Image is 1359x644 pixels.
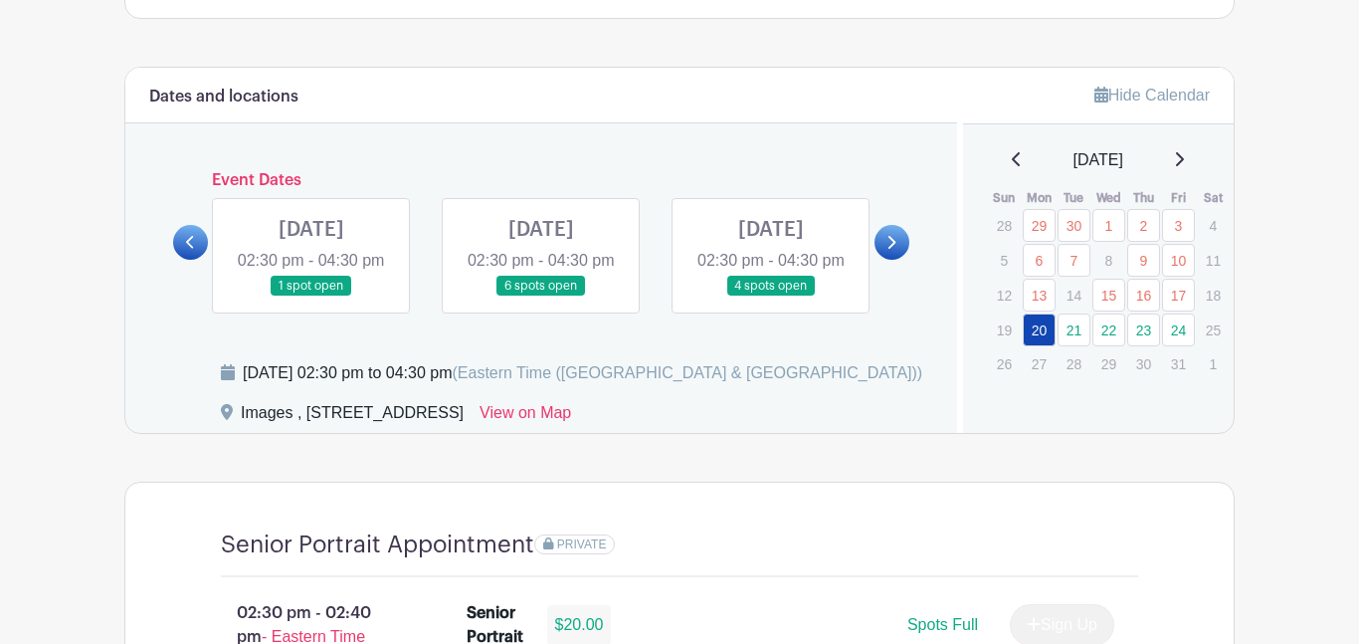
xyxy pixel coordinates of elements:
[1092,279,1125,312] a: 15
[1197,245,1230,276] p: 11
[1161,188,1196,208] th: Fri
[1162,209,1195,242] a: 3
[452,364,922,381] span: (Eastern Time ([GEOGRAPHIC_DATA] & [GEOGRAPHIC_DATA]))
[1073,148,1123,172] span: [DATE]
[149,88,298,107] h6: Dates and locations
[1197,315,1230,345] p: 25
[1162,244,1195,277] a: 10
[241,401,464,433] div: Images , [STREET_ADDRESS]
[1127,314,1160,346] a: 23
[1023,209,1056,242] a: 29
[1127,348,1160,379] p: 30
[1058,209,1090,242] a: 30
[1023,244,1056,277] a: 6
[1127,209,1160,242] a: 2
[1094,87,1210,104] a: Hide Calendar
[988,315,1021,345] p: 19
[221,531,534,559] h4: Senior Portrait Appointment
[1197,348,1230,379] p: 1
[1162,314,1195,346] a: 24
[1091,188,1126,208] th: Wed
[988,348,1021,379] p: 26
[1126,188,1161,208] th: Thu
[1162,348,1195,379] p: 31
[1197,210,1230,241] p: 4
[1092,245,1125,276] p: 8
[1092,209,1125,242] a: 1
[1023,314,1056,346] a: 20
[1092,314,1125,346] a: 22
[1058,314,1090,346] a: 21
[1058,348,1090,379] p: 28
[1057,188,1091,208] th: Tue
[1022,188,1057,208] th: Mon
[1127,279,1160,312] a: 16
[1023,279,1056,312] a: 13
[988,210,1021,241] p: 28
[208,171,874,190] h6: Event Dates
[1058,244,1090,277] a: 7
[1023,348,1056,379] p: 27
[1127,244,1160,277] a: 9
[1162,279,1195,312] a: 17
[1058,280,1090,311] p: 14
[988,280,1021,311] p: 12
[557,537,607,551] span: PRIVATE
[988,245,1021,276] p: 5
[480,401,571,433] a: View on Map
[1092,348,1125,379] p: 29
[1197,280,1230,311] p: 18
[987,188,1022,208] th: Sun
[1196,188,1231,208] th: Sat
[907,616,978,633] span: Spots Full
[243,361,922,385] div: [DATE] 02:30 pm to 04:30 pm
